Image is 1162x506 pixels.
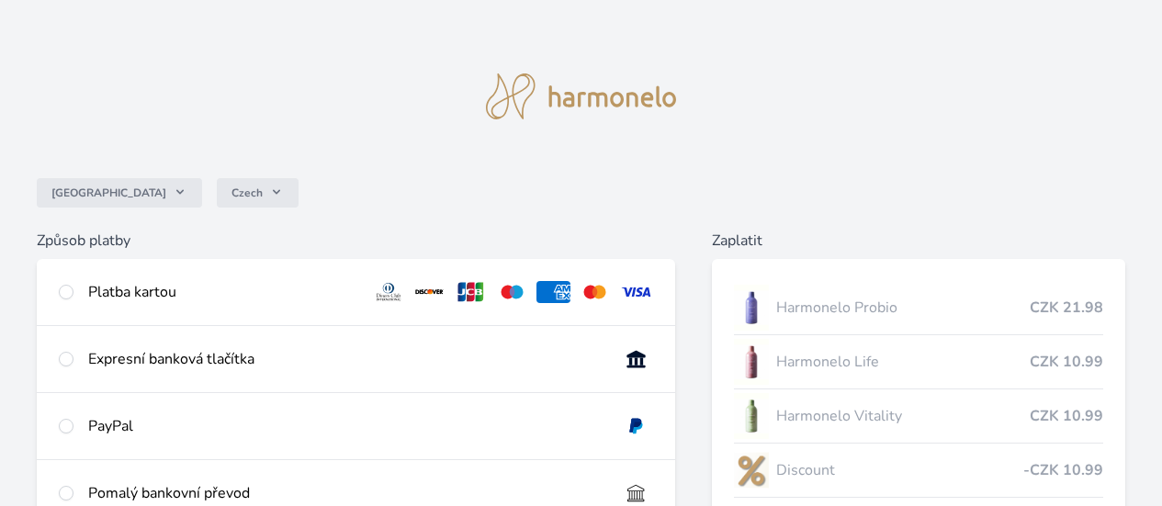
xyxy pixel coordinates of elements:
div: Expresní banková tlačítka [88,348,604,370]
span: -CZK 10.99 [1023,459,1103,481]
span: CZK 10.99 [1030,405,1103,427]
img: maestro.svg [495,281,529,303]
img: discount-lo.png [734,447,769,493]
h6: Zaplatit [712,230,1125,252]
div: Pomalý bankovní převod [88,482,604,504]
img: visa.svg [619,281,653,303]
img: CLEAN_LIFE_se_stinem_x-lo.jpg [734,339,769,385]
span: Czech [231,186,263,200]
img: CLEAN_PROBIO_se_stinem_x-lo.jpg [734,285,769,331]
span: Harmonelo Probio [776,297,1030,319]
div: PayPal [88,415,604,437]
img: discover.svg [412,281,446,303]
img: diners.svg [372,281,406,303]
img: jcb.svg [454,281,488,303]
div: Platba kartou [88,281,357,303]
img: bankTransfer_IBAN.svg [619,482,653,504]
img: paypal.svg [619,415,653,437]
img: logo.svg [486,73,677,119]
h6: Způsob platby [37,230,675,252]
img: CLEAN_VITALITY_se_stinem_x-lo.jpg [734,393,769,439]
img: onlineBanking_CZ.svg [619,348,653,370]
span: Harmonelo Vitality [776,405,1030,427]
span: CZK 21.98 [1030,297,1103,319]
img: amex.svg [536,281,570,303]
span: Discount [776,459,1023,481]
img: mc.svg [578,281,612,303]
span: [GEOGRAPHIC_DATA] [51,186,166,200]
span: CZK 10.99 [1030,351,1103,373]
span: Harmonelo Life [776,351,1030,373]
button: Czech [217,178,299,208]
button: [GEOGRAPHIC_DATA] [37,178,202,208]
